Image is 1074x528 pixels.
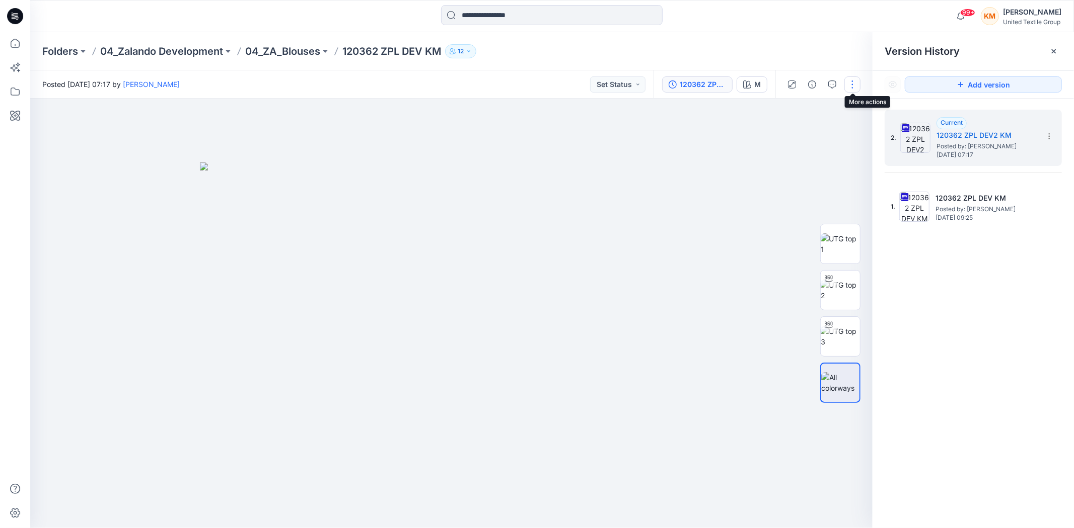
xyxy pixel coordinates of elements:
img: eyJhbGciOiJIUzI1NiIsImtpZCI6IjAiLCJzbHQiOiJzZXMiLCJ0eXAiOiJKV1QifQ.eyJkYXRhIjp7InR5cGUiOiJzdG9yYW... [200,162,703,528]
p: 12 [458,46,464,57]
img: 120362 ZPL DEV2 KM [900,123,930,153]
div: KM [981,7,999,25]
span: Current [941,119,963,126]
h5: 120362 ZPL DEV2 KM [937,129,1037,141]
h5: 120362 ZPL DEV KM [936,192,1036,204]
span: Version History [885,45,960,57]
div: [PERSON_NAME] [1003,6,1061,18]
img: All colorways [821,372,860,393]
button: Add version [905,76,1062,93]
span: 1. [891,202,895,211]
span: [DATE] 09:25 [936,214,1036,221]
p: 120362 ZPL DEV KM [342,44,441,58]
a: 04_ZA_Blouses [245,44,320,58]
button: 120362 ZPL DEV2 KM [662,76,733,93]
span: [DATE] 07:17 [937,151,1037,158]
span: Posted [DATE] 07:17 by [42,79,180,90]
button: 12 [445,44,476,58]
button: Details [804,76,820,93]
div: United Textile Group [1003,18,1061,26]
a: 04_Zalando Development [100,44,223,58]
button: Close [1050,47,1058,55]
button: M [737,76,767,93]
a: Folders [42,44,78,58]
img: UTG top 3 [821,326,860,347]
span: 99+ [960,9,975,17]
span: 2. [891,133,896,142]
div: 120362 ZPL DEV2 KM [680,79,726,90]
img: UTG top 2 [821,280,860,301]
div: M [754,79,761,90]
button: Show Hidden Versions [885,76,901,93]
img: UTG top 1 [821,233,860,254]
span: Posted by: Kristina Mekseniene [936,204,1036,214]
span: Posted by: Kristina Mekseniene [937,141,1037,151]
img: 120362 ZPL DEV KM [899,192,929,222]
a: [PERSON_NAME] [123,80,180,89]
